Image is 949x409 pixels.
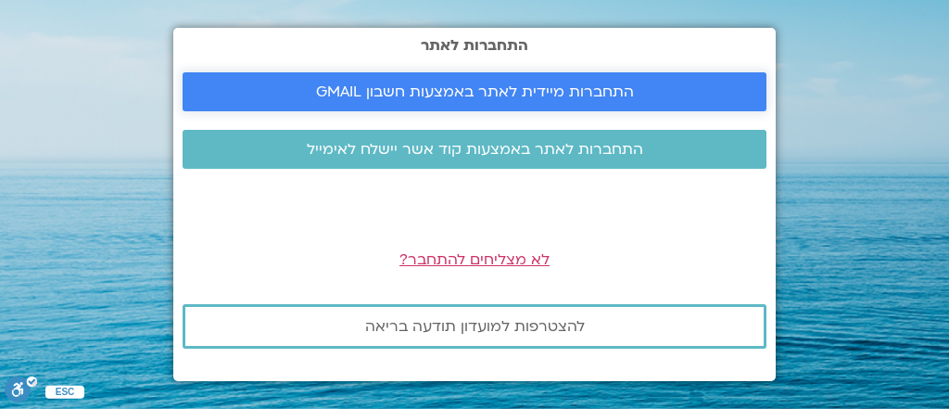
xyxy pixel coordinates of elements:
[316,83,634,100] span: התחברות מיידית לאתר באמצעות חשבון GMAIL
[183,304,766,349] a: להצטרפות למועדון תודעה בריאה
[307,141,643,158] span: התחברות לאתר באמצעות קוד אשר יישלח לאימייל
[399,249,550,270] a: לא מצליחים להתחבר?
[183,72,766,111] a: התחברות מיידית לאתר באמצעות חשבון GMAIL
[365,318,585,335] span: להצטרפות למועדון תודעה בריאה
[183,37,766,54] h2: התחברות לאתר
[183,130,766,169] a: התחברות לאתר באמצעות קוד אשר יישלח לאימייל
